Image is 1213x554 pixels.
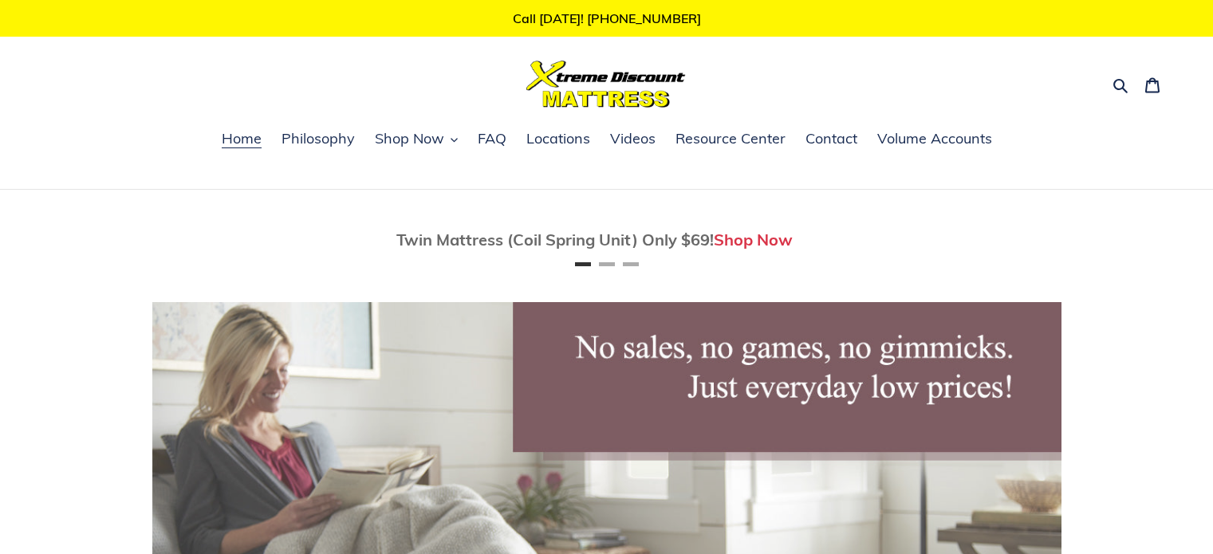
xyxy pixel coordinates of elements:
[518,128,598,151] a: Locations
[599,262,615,266] button: Page 2
[375,129,444,148] span: Shop Now
[575,262,591,266] button: Page 1
[396,230,714,249] span: Twin Mattress (Coil Spring Unit) Only $69!
[623,262,639,266] button: Page 3
[869,128,1000,151] a: Volume Accounts
[805,129,857,148] span: Contact
[798,128,865,151] a: Contact
[367,128,466,151] button: Shop Now
[602,128,664,151] a: Videos
[470,128,514,151] a: FAQ
[222,129,262,148] span: Home
[526,61,686,108] img: Xtreme Discount Mattress
[526,129,590,148] span: Locations
[214,128,270,151] a: Home
[668,128,794,151] a: Resource Center
[675,129,786,148] span: Resource Center
[610,129,656,148] span: Videos
[274,128,363,151] a: Philosophy
[478,129,506,148] span: FAQ
[282,129,355,148] span: Philosophy
[877,129,992,148] span: Volume Accounts
[714,230,793,249] a: Shop Now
